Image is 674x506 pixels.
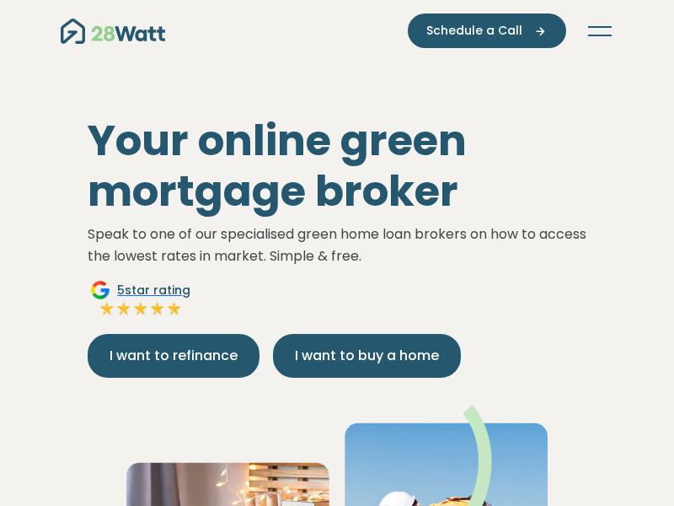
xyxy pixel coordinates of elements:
button: I want to refinance [88,334,259,378]
img: 28Watt [61,19,165,44]
img: Full star [166,300,183,317]
button: Toggle navigation [586,23,613,40]
img: Full star [99,300,115,317]
span: 5 star rating [117,282,190,299]
img: Full star [115,300,132,317]
nav: Main navigation [61,13,613,48]
span: I want to buy a home [295,346,439,366]
span: I want to refinance [110,346,238,366]
a: Google5star ratingFull starFull starFull starFull starFull star [88,280,193,320]
button: I want to buy a home [273,334,461,378]
p: Speak to one of our specialised green home loan brokers on how to access the lowest rates in mark... [88,223,586,266]
img: Full star [132,300,149,317]
img: Full star [149,300,166,317]
span: Schedule a Call [426,22,522,40]
button: Schedule a Call [408,13,566,48]
img: Google [90,280,110,300]
h1: Your online green mortgage broker [88,116,586,217]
